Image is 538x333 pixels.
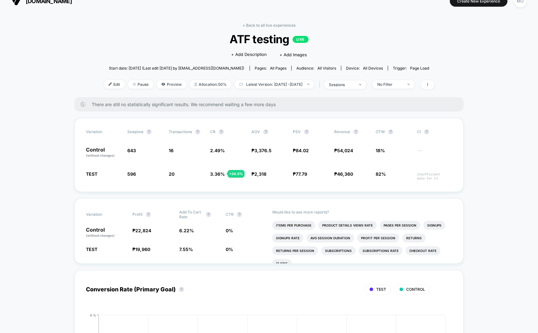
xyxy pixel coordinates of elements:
[179,228,194,233] span: 6.22 %
[86,234,115,237] span: (without changes)
[254,171,266,177] span: 2,318
[410,66,429,71] span: Page Load
[210,171,225,177] span: 3.36 %
[393,66,429,71] div: Trigger:
[307,234,354,242] li: Avg Session Duration
[293,148,309,153] span: ₱
[376,171,386,177] span: 82%
[376,287,386,292] span: TEST
[219,129,224,134] button: ?
[228,170,244,178] div: + 34.9 %
[304,129,309,134] button: ?
[132,247,150,252] span: ₱
[293,171,307,177] span: ₱
[86,227,126,238] p: Control
[133,83,136,86] img: end
[293,36,308,43] p: LIVE
[293,129,301,134] span: PSV
[179,287,184,292] button: ?
[190,80,231,89] span: Allocation: 50%
[317,66,336,71] span: All Visitors
[179,247,193,252] span: 7.55 %
[86,247,97,252] span: TEST
[417,149,452,158] span: ---
[210,148,225,153] span: 2.49 %
[104,80,125,89] span: Edit
[86,210,121,219] span: Variation
[334,148,353,153] span: ₱
[146,212,151,217] button: ?
[296,171,307,177] span: 77.79
[254,148,272,153] span: 3,376.5
[127,129,143,134] span: Sessions
[109,83,112,86] img: edit
[251,171,266,177] span: ₱
[272,221,315,230] li: Items Per Purchase
[251,129,260,134] span: AOV
[380,221,420,230] li: Pages Per Session
[321,246,356,255] li: Subscriptions
[337,171,353,177] span: 46,360
[357,234,399,242] li: Profit Per Session
[272,234,303,242] li: Signups Rate
[127,171,136,177] span: 596
[359,84,361,85] img: end
[423,221,445,230] li: Signups
[179,210,203,219] span: Add To Cart Rate
[376,129,411,134] span: OTW
[363,66,383,71] span: all devices
[146,129,152,134] button: ?
[243,23,295,28] a: < Back to all live experiences
[231,51,267,58] span: + Add Description
[317,80,324,89] span: |
[135,228,151,233] span: 22,824
[376,148,385,153] span: 18%
[127,148,136,153] span: 643
[86,171,97,177] span: TEST
[334,129,350,134] span: Revenue
[226,228,233,233] span: 0 %
[377,82,403,87] div: No Filter
[329,82,354,87] div: sessions
[86,129,121,134] span: Variation
[402,234,426,242] li: Returns
[195,129,200,134] button: ?
[135,247,150,252] span: 19,960
[132,212,143,217] span: Profit
[272,210,452,214] p: Would like to see more reports?
[169,171,174,177] span: 20
[296,148,309,153] span: 84.02
[417,172,452,180] span: Insufficient data for CI
[226,247,233,252] span: 0 %
[318,221,377,230] li: Product Details Views Rate
[86,147,121,158] p: Control
[280,52,307,57] span: + Add Images
[226,212,234,217] span: CTR
[195,83,197,86] img: rebalance
[353,129,358,134] button: ?
[237,212,242,217] button: ?
[128,80,153,89] span: Pause
[388,129,393,134] button: ?
[239,83,243,86] img: calendar
[272,259,292,268] li: Clicks
[157,80,187,89] span: Preview
[132,228,151,233] span: ₱
[169,148,173,153] span: 16
[406,246,440,255] li: Checkout Rate
[90,313,96,317] tspan: 8 %
[417,129,452,134] span: CI
[120,32,418,46] span: ATF testing
[406,287,425,292] span: CONTROL
[334,171,353,177] span: ₱
[169,129,192,134] span: Transactions
[263,129,268,134] button: ?
[210,129,216,134] span: CR
[251,148,272,153] span: ₱
[424,129,429,134] button: ?
[341,66,388,71] span: Device:
[86,153,115,157] span: (without changes)
[272,246,318,255] li: Returns Per Session
[307,84,309,85] img: end
[359,246,402,255] li: Subscriptions Rate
